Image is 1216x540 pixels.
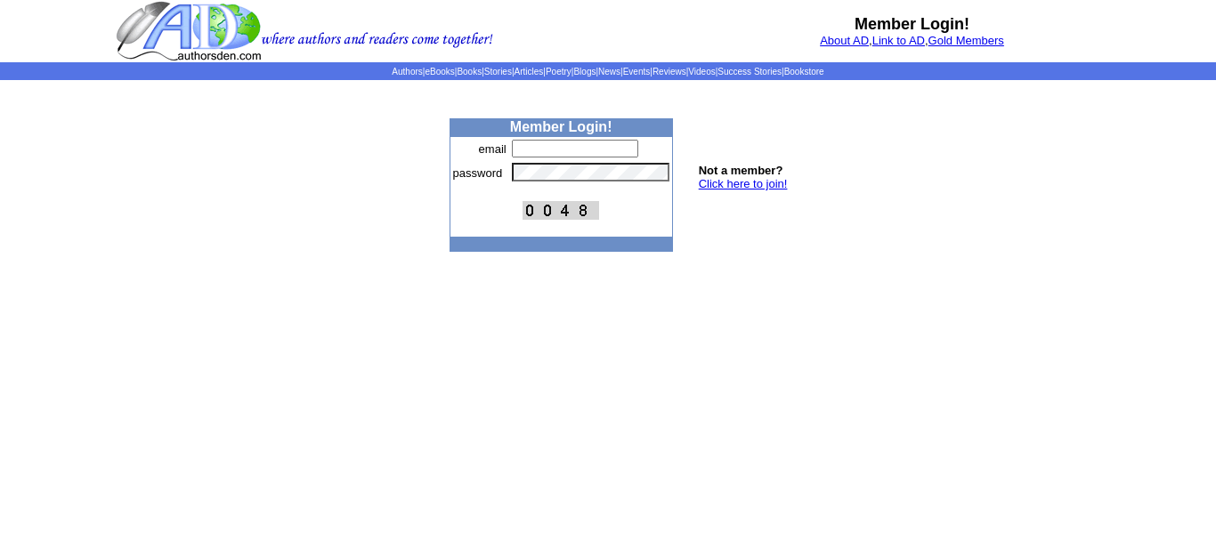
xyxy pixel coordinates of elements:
[688,67,715,77] a: Videos
[546,67,572,77] a: Poetry
[784,67,824,77] a: Bookstore
[855,15,969,33] b: Member Login!
[510,119,612,134] b: Member Login!
[872,34,925,47] a: Link to AD
[820,34,869,47] a: About AD
[457,67,482,77] a: Books
[699,164,783,177] b: Not a member?
[573,67,596,77] a: Blogs
[928,34,1004,47] a: Gold Members
[425,67,454,77] a: eBooks
[717,67,782,77] a: Success Stories
[598,67,620,77] a: News
[523,201,599,220] img: This Is CAPTCHA Image
[484,67,512,77] a: Stories
[453,166,503,180] font: password
[653,67,686,77] a: Reviews
[392,67,422,77] a: Authors
[699,177,788,190] a: Click here to join!
[623,67,651,77] a: Events
[515,67,544,77] a: Articles
[820,34,1004,47] font: , ,
[479,142,507,156] font: email
[392,67,823,77] span: | | | | | | | | | | | |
